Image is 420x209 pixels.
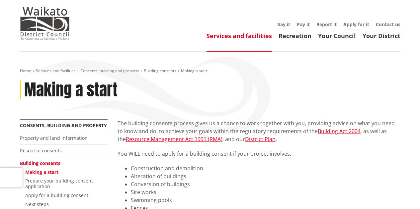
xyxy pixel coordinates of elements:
[376,21,400,27] a: Contact us
[20,147,62,154] a: Resource consents
[318,32,356,40] a: Your Council
[131,164,400,172] li: Construction and demolition
[245,135,276,143] a: District Plan
[131,172,400,180] li: Alteration of buildings
[25,201,49,207] a: Next steps
[363,32,400,40] a: Your District
[25,192,88,198] a: Apply for a building consent
[343,21,369,27] a: Apply for it
[181,68,208,74] span: Making a start
[20,68,31,74] a: Home
[24,80,118,100] h1: Making a start
[20,160,60,166] a: Building consents
[80,68,139,74] a: Consents, building and property
[25,178,93,189] a: Prepare your building consent application
[318,128,361,135] a: Building Act 2004
[389,181,413,205] iframe: Messenger Launcher
[126,135,222,143] a: Resource Management Act 1991 (RMA)
[20,122,107,129] a: Consents, building and property
[144,68,176,74] a: Building consents
[131,188,400,196] li: Site works
[131,180,400,188] li: Conversion of buildings
[279,32,311,40] a: Recreation
[118,119,400,143] p: The building consents process gives us a chance to work together with you, providing advice on wh...
[20,7,70,40] img: Waikato District Council - Te Kaunihera aa Takiwaa o Waikato
[131,196,400,204] li: Swimming pools
[297,21,310,27] a: Pay it
[36,68,76,74] a: Services and facilities
[20,68,400,74] nav: breadcrumb
[316,21,337,27] a: Report it
[25,169,58,175] a: Making a start
[278,21,290,27] a: Say it
[207,32,272,40] a: Services and facilities
[118,150,400,158] p: You WILL need to apply for a building consent if your project involves:
[20,135,88,141] a: Property and land information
